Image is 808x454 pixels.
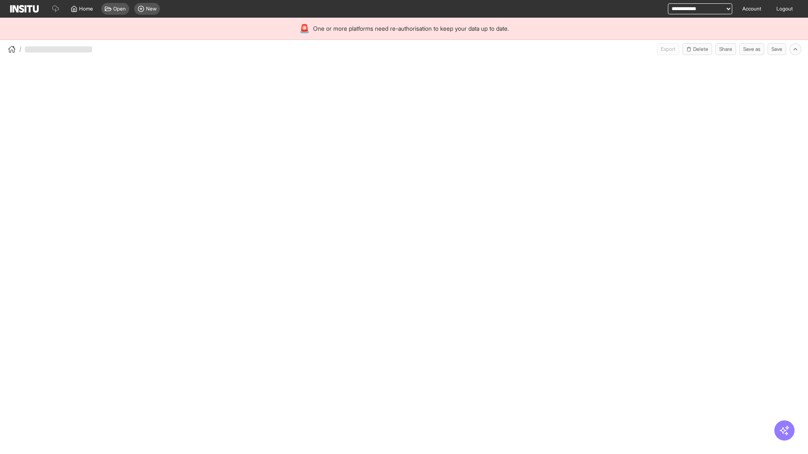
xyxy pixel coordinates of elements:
[739,43,764,55] button: Save as
[768,43,786,55] button: Save
[715,43,736,55] button: Share
[146,5,157,12] span: New
[657,43,679,55] button: Export
[683,43,712,55] button: Delete
[10,5,39,13] img: Logo
[313,24,509,33] span: One or more platforms need re-authorisation to keep your data up to date.
[7,44,21,54] button: /
[19,45,21,53] span: /
[79,5,93,12] span: Home
[299,23,310,34] div: 🚨
[113,5,126,12] span: Open
[657,43,679,55] span: Can currently only export from Insights reports.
